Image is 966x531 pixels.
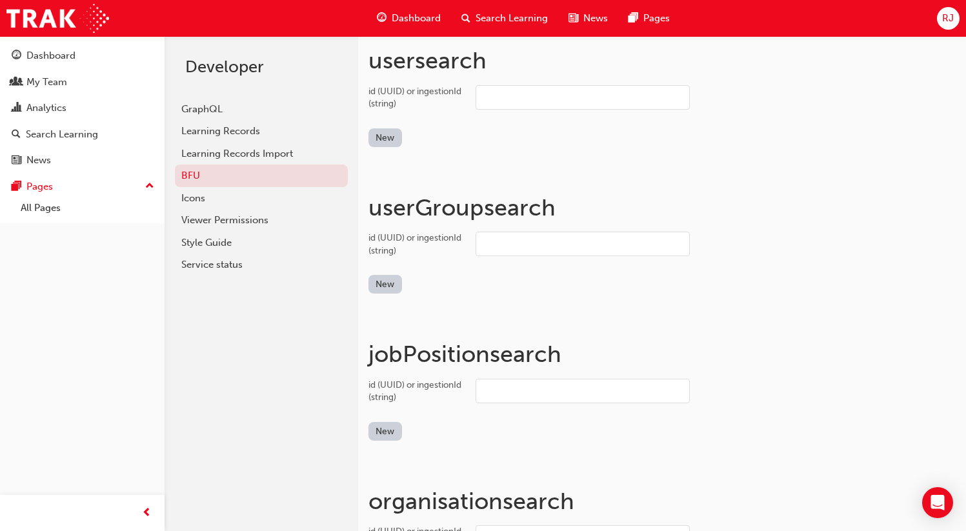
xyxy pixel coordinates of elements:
[5,44,159,68] a: Dashboard
[26,127,98,142] div: Search Learning
[476,379,690,403] input: id (UUID) or ingestionId (string)
[368,85,465,110] div: id (UUID) or ingestionId (string)
[5,175,159,199] button: Pages
[368,232,465,257] div: id (UUID) or ingestionId (string)
[368,487,956,516] h1: organisation search
[451,5,558,32] a: search-iconSearch Learning
[26,179,53,194] div: Pages
[175,209,348,232] a: Viewer Permissions
[942,11,954,26] span: RJ
[12,155,21,166] span: news-icon
[629,10,638,26] span: pages-icon
[476,11,548,26] span: Search Learning
[12,77,21,88] span: people-icon
[175,187,348,210] a: Icons
[392,11,441,26] span: Dashboard
[175,232,348,254] a: Style Guide
[377,10,387,26] span: guage-icon
[6,4,109,33] img: Trak
[5,123,159,146] a: Search Learning
[181,102,341,117] div: GraphQL
[558,5,618,32] a: news-iconNews
[175,120,348,143] a: Learning Records
[368,128,402,147] button: New
[26,101,66,115] div: Analytics
[12,181,21,193] span: pages-icon
[368,46,956,75] h1: user search
[922,487,953,518] div: Open Intercom Messenger
[643,11,670,26] span: Pages
[145,178,154,195] span: up-icon
[461,10,470,26] span: search-icon
[12,103,21,114] span: chart-icon
[583,11,608,26] span: News
[181,213,341,228] div: Viewer Permissions
[618,5,680,32] a: pages-iconPages
[367,5,451,32] a: guage-iconDashboard
[175,165,348,187] a: BFU
[5,41,159,175] button: DashboardMy TeamAnalyticsSearch LearningNews
[569,10,578,26] span: news-icon
[181,191,341,206] div: Icons
[368,379,465,404] div: id (UUID) or ingestionId (string)
[15,198,159,218] a: All Pages
[181,146,341,161] div: Learning Records Import
[476,232,690,256] input: id (UUID) or ingestionId (string)
[185,57,337,77] h2: Developer
[937,7,960,30] button: RJ
[175,254,348,276] a: Service status
[368,275,402,294] button: New
[12,129,21,141] span: search-icon
[181,235,341,250] div: Style Guide
[5,96,159,120] a: Analytics
[142,505,152,521] span: prev-icon
[476,85,690,110] input: id (UUID) or ingestionId (string)
[368,194,956,222] h1: userGroup search
[26,48,75,63] div: Dashboard
[5,148,159,172] a: News
[175,98,348,121] a: GraphQL
[368,422,402,441] button: New
[181,257,341,272] div: Service status
[5,70,159,94] a: My Team
[368,340,956,368] h1: jobPosition search
[26,75,67,90] div: My Team
[26,153,51,168] div: News
[175,143,348,165] a: Learning Records Import
[12,50,21,62] span: guage-icon
[181,124,341,139] div: Learning Records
